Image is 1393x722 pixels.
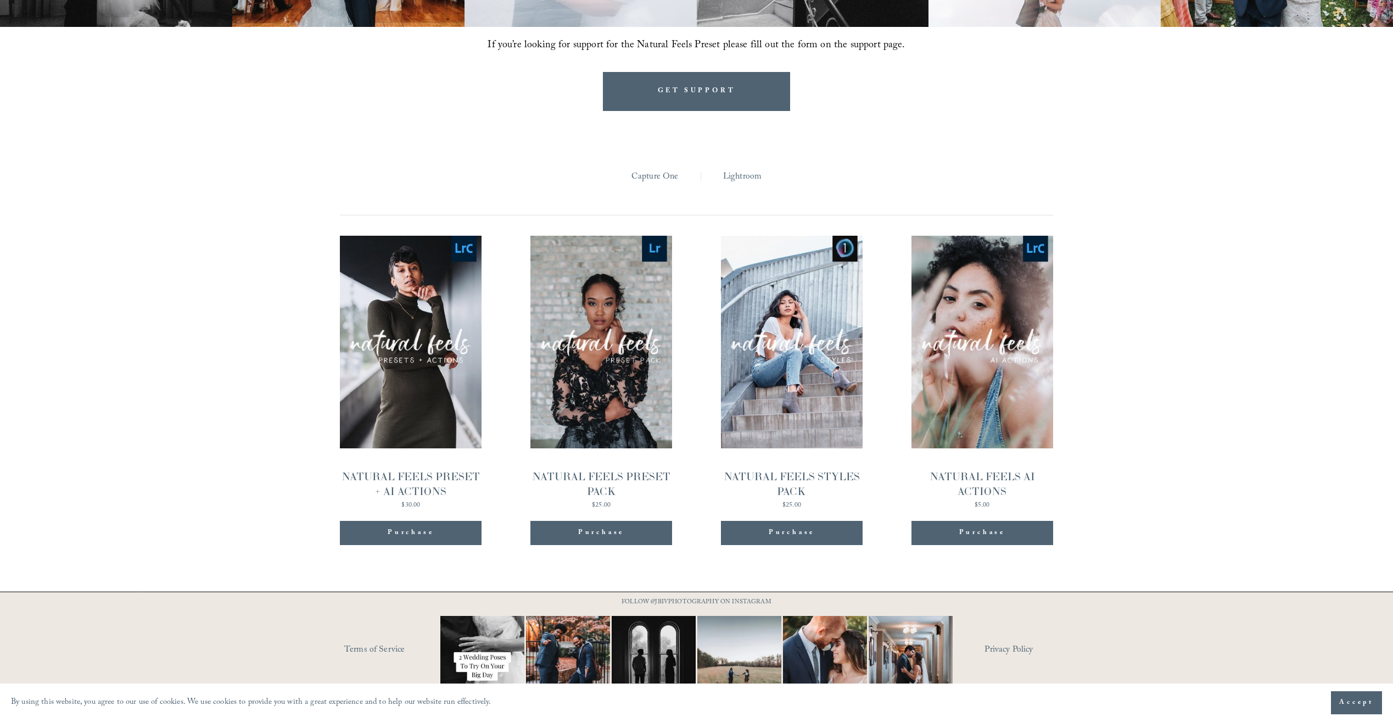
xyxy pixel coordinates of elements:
[603,72,791,111] a: GET SUPPORT
[848,616,974,700] img: A quiet hallway. A single kiss. That&rsquo;s all it takes 📷 #RaleighWeddingPhotographer
[762,616,888,700] img: A lot of couples get nervous in front of the camera and that&rsquo;s completely normal. You&rsquo...
[340,469,482,499] div: NATURAL FEELS PRESET + AI ACTIONS
[631,169,679,186] a: Capture One
[530,521,672,545] div: Purchase
[530,236,672,509] a: NATURAL FEELS PRESET PACK
[1331,691,1382,714] button: Accept
[911,469,1053,499] div: NATURAL FEELS AI ACTIONS
[911,236,1053,509] a: NATURAL FEELS AI ACTIONS
[419,616,546,700] img: Let&rsquo;s talk about poses for your wedding day! It doesn&rsquo;t have to be complicated, somet...
[1339,697,1374,708] span: Accept
[344,642,472,659] a: Terms of Service
[530,502,672,509] div: $25.00
[530,469,672,499] div: NATURAL FEELS PRESET PACK
[340,502,482,509] div: $30.00
[911,521,1053,545] div: Purchase
[721,469,863,499] div: NATURAL FEELS STYLES PACK
[700,169,702,186] span: |
[601,597,793,609] p: FOLLOW @JBIVPHOTOGRAPHY ON INSTAGRAM
[721,502,863,509] div: $25.00
[721,521,863,545] div: Purchase
[340,236,482,509] a: NATURAL FEELS PRESET + AI ACTIONS
[597,616,709,700] img: Black &amp; White appreciation post. 😍😍 ⠀⠀⠀⠀⠀⠀⠀⠀⠀ I don&rsquo;t care what anyone says black and w...
[578,527,624,538] div: Purchase
[11,695,491,711] p: By using this website, you agree to our use of cookies. We use cookies to provide you with a grea...
[723,169,762,186] a: Lightroom
[769,527,815,538] div: Purchase
[984,642,1081,659] a: Privacy Policy
[676,616,803,700] img: Two #WideShotWednesdays Two totally different vibes. Which side are you&mdash;are you into that b...
[721,236,863,509] a: NATURAL FEELS STYLES PACK
[959,527,1005,538] div: Purchase
[911,502,1053,509] div: $5.00
[340,521,482,545] div: Purchase
[388,527,434,538] div: Purchase
[488,37,905,54] span: If you’re looking for support for the Natural Feels Preset please fill out the form on the suppor...
[512,616,624,700] img: You just need the right photographer that matches your vibe 📷🎉 #RaleighWeddingPhotographer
